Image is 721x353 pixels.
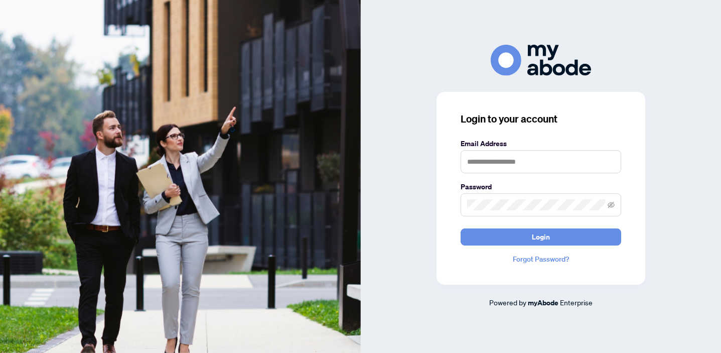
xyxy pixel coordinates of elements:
[461,112,621,126] h3: Login to your account
[491,45,591,75] img: ma-logo
[461,228,621,246] button: Login
[608,201,615,208] span: eye-invisible
[560,298,593,307] span: Enterprise
[461,138,621,149] label: Email Address
[461,181,621,192] label: Password
[461,254,621,265] a: Forgot Password?
[532,229,550,245] span: Login
[528,297,558,308] a: myAbode
[489,298,526,307] span: Powered by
